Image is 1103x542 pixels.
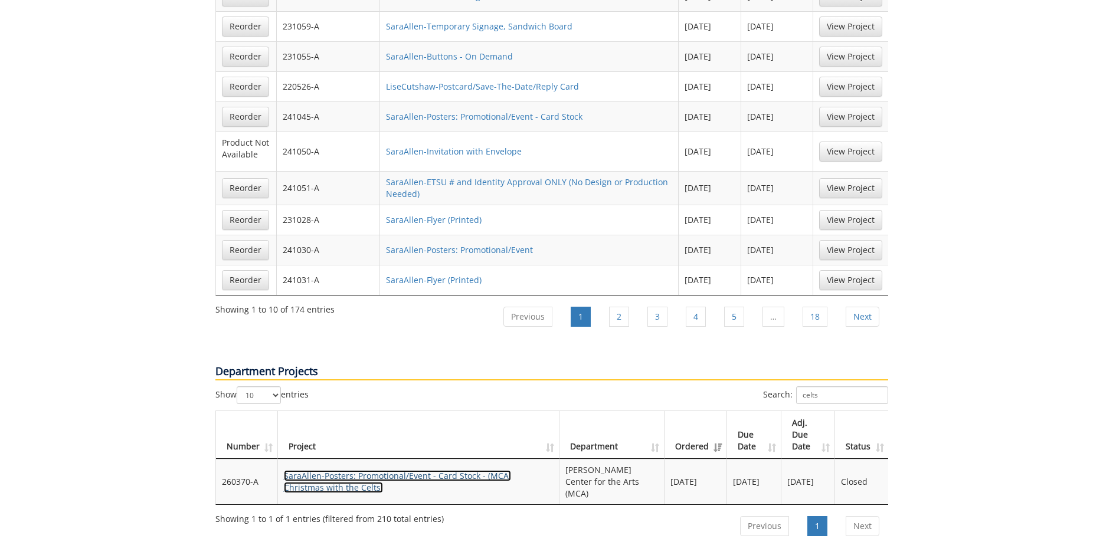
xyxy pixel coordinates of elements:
[762,307,784,327] a: …
[781,411,836,459] th: Adj. Due Date: activate to sort column ascending
[386,81,579,92] a: LiseCutshaw-Postcard/Save-The-Date/Reply Card
[571,307,591,327] a: 1
[277,11,381,41] td: 231059-A
[741,41,813,71] td: [DATE]
[665,411,727,459] th: Ordered: activate to sort column ascending
[386,51,513,62] a: SaraAllen-Buttons - On Demand
[386,21,572,32] a: SaraAllen-Temporary Signage, Sandwich Board
[819,270,882,290] a: View Project
[277,171,381,205] td: 241051-A
[679,205,741,235] td: [DATE]
[222,77,269,97] a: Reorder
[741,171,813,205] td: [DATE]
[386,111,582,122] a: SaraAllen-Posters: Promotional/Event - Card Stock
[277,265,381,295] td: 241031-A
[819,47,882,67] a: View Project
[727,411,781,459] th: Due Date: activate to sort column ascending
[222,17,269,37] a: Reorder
[835,411,888,459] th: Status: activate to sort column ascending
[609,307,629,327] a: 2
[559,411,665,459] th: Department: activate to sort column ascending
[686,307,706,327] a: 4
[846,307,879,327] a: Next
[679,171,741,205] td: [DATE]
[216,411,278,459] th: Number: activate to sort column ascending
[741,235,813,265] td: [DATE]
[741,11,813,41] td: [DATE]
[679,71,741,101] td: [DATE]
[277,41,381,71] td: 231055-A
[237,386,281,404] select: Showentries
[284,470,511,493] a: SaraAllen-Posters: Promotional/Event - Card Stock - (MCA: Christmas with the Celts)
[741,205,813,235] td: [DATE]
[216,459,278,504] td: 260370-A
[679,11,741,41] td: [DATE]
[222,178,269,198] a: Reorder
[222,107,269,127] a: Reorder
[803,307,827,327] a: 18
[215,386,309,404] label: Show entries
[740,516,789,536] a: Previous
[647,307,667,327] a: 3
[819,17,882,37] a: View Project
[724,307,744,327] a: 5
[741,101,813,132] td: [DATE]
[741,265,813,295] td: [DATE]
[386,274,482,285] a: SaraAllen-Flyer (Printed)
[278,411,560,459] th: Project: activate to sort column ascending
[222,270,269,290] a: Reorder
[277,235,381,265] td: 241030-A
[819,240,882,260] a: View Project
[679,101,741,132] td: [DATE]
[277,71,381,101] td: 220526-A
[819,178,882,198] a: View Project
[277,132,381,171] td: 241050-A
[807,516,827,536] a: 1
[386,244,533,255] a: SaraAllen-Posters: Promotional/Event
[741,132,813,171] td: [DATE]
[222,240,269,260] a: Reorder
[796,386,888,404] input: Search:
[277,205,381,235] td: 231028-A
[679,265,741,295] td: [DATE]
[222,210,269,230] a: Reorder
[846,516,879,536] a: Next
[215,364,888,380] p: Department Projects
[679,235,741,265] td: [DATE]
[819,107,882,127] a: View Project
[386,176,668,199] a: SaraAllen-ETSU # and Identity Approval ONLY (No Design or Production Needed)
[665,459,727,504] td: [DATE]
[215,508,444,525] div: Showing 1 to 1 of 1 entries (filtered from 210 total entries)
[386,214,482,225] a: SaraAllen-Flyer (Printed)
[819,210,882,230] a: View Project
[819,142,882,162] a: View Project
[215,299,335,316] div: Showing 1 to 10 of 174 entries
[222,47,269,67] a: Reorder
[679,41,741,71] td: [DATE]
[741,71,813,101] td: [DATE]
[819,77,882,97] a: View Project
[222,137,270,160] p: Product Not Available
[386,146,522,157] a: SaraAllen-Invitation with Envelope
[559,459,665,504] td: [PERSON_NAME] Center for the Arts (MCA)
[503,307,552,327] a: Previous
[763,386,888,404] label: Search:
[781,459,836,504] td: [DATE]
[679,132,741,171] td: [DATE]
[727,459,781,504] td: [DATE]
[835,459,888,504] td: Closed
[277,101,381,132] td: 241045-A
